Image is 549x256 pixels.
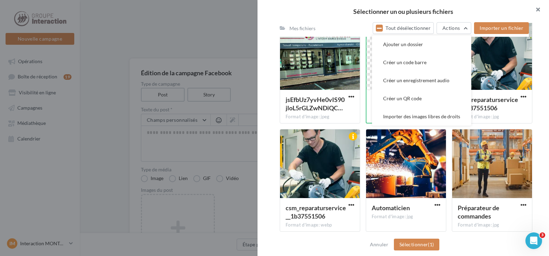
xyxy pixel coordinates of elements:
[111,192,139,220] button: Aide
[4,210,24,214] span: Accueil
[89,210,105,214] span: Tâches
[372,89,471,108] button: Créer un QR code
[14,13,62,24] img: logo
[7,143,132,191] img: 🔎 Filtrez plus efficacement vos avis
[286,222,354,228] div: Format d'image: webp
[286,114,354,120] div: Format d'image: jpeg
[14,49,125,73] p: Bonjour Interaction👋
[120,210,130,214] span: Aide
[7,142,132,238] div: 🔎 Filtrez plus efficacement vos avis
[14,111,116,118] div: Poser une question
[29,210,53,214] span: Actualités
[83,192,111,220] button: Tâches
[14,118,116,133] div: Notre bot et notre équipe peuvent vous aider
[394,239,439,250] button: Sélectionner(1)
[57,210,91,214] span: Conversations
[372,35,471,53] button: Ajouter un dossier
[442,25,460,31] span: Actions
[458,114,526,120] div: Format d'image: jpg
[286,204,346,220] span: csm_reparaturservice__1b37551506
[480,25,523,31] span: Importer un fichier
[14,73,125,96] p: Comment pouvons-nous vous aider ?
[372,71,471,89] button: Créer un enregistrement audio
[372,204,410,212] span: Automaticien
[119,11,132,24] div: Fermer
[474,22,529,34] button: Importer un fichier
[367,240,391,249] button: Annuler
[56,192,83,220] button: Conversations
[286,96,345,112] span: jsEfbUz7yvHe0vIS90jloL5rGLZwNDiQCvkDHpXdda__4wb9hqqYENI7WpTD78f6jjcB8G4tgQ4DJkj3iA=s0
[458,204,499,220] span: Préparateur de commandes
[289,25,315,32] div: Mes fichiers
[437,22,471,34] button: Actions
[373,22,434,34] button: Tout désélectionner
[540,232,545,238] span: 3
[372,53,471,71] button: Créer un code barre
[7,105,132,139] div: Poser une questionNotre bot et notre équipe peuvent vous aider
[458,222,526,228] div: Format d'image: jpg
[372,214,440,220] div: Format d'image: jpg
[372,108,471,126] button: Importer des images libres de droits
[428,241,434,247] span: (1)
[269,8,538,15] h2: Sélectionner un ou plusieurs fichiers
[458,96,518,112] span: csm_reparaturservice__1b37551506
[28,192,56,220] button: Actualités
[525,232,542,249] iframe: Intercom live chat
